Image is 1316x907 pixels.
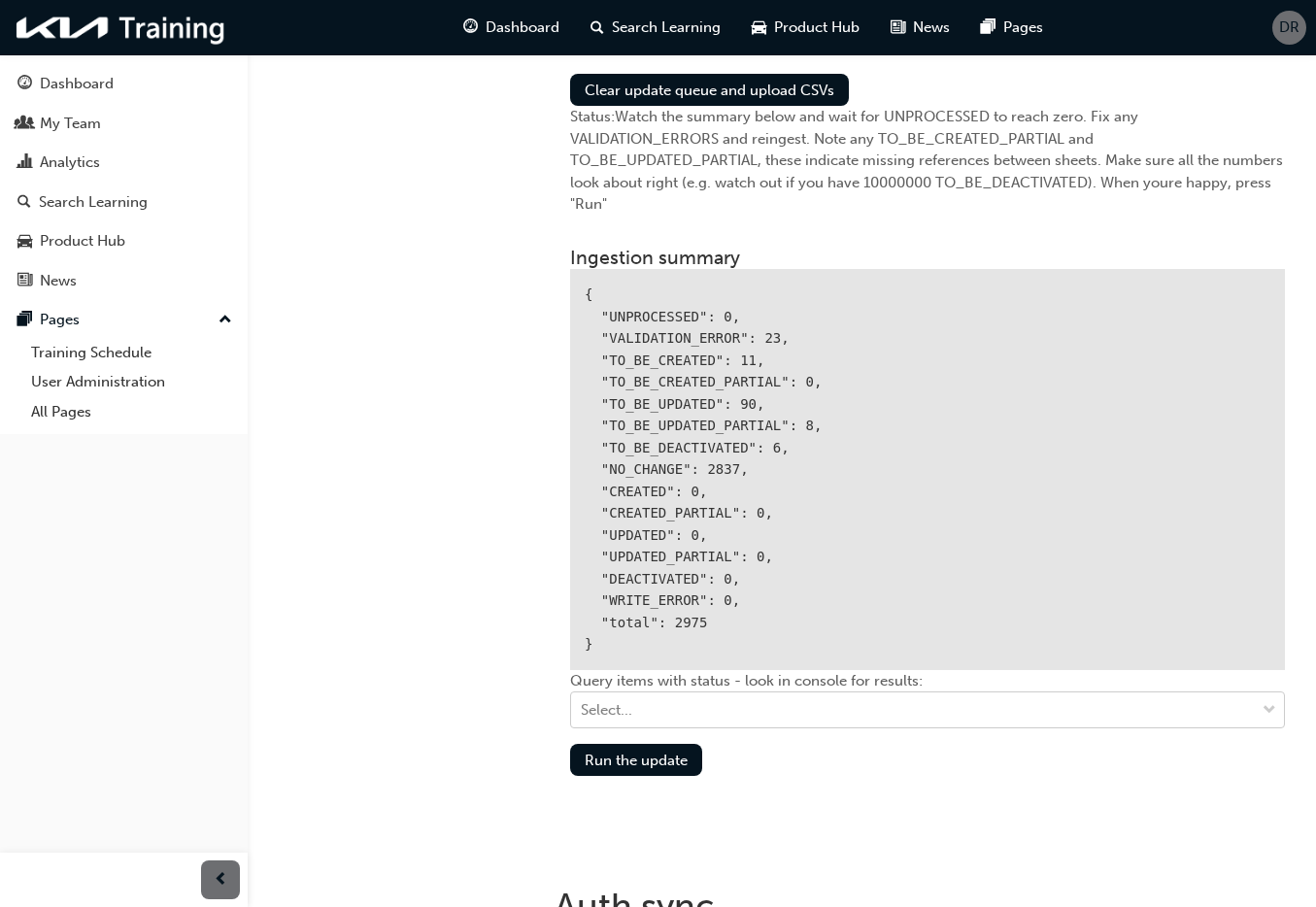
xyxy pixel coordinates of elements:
[752,16,766,40] span: car-icon
[1263,698,1276,723] span: down-icon
[981,16,995,40] span: pages-icon
[8,263,240,299] a: News
[40,309,80,331] div: Pages
[8,106,240,142] a: My Team
[40,73,114,95] div: Dashboard
[913,17,950,39] span: News
[40,230,125,252] div: Product Hub
[965,8,1059,48] a: pages-iconPages
[570,269,1285,670] div: { "UNPROCESSED": 0, "VALIDATION_ERROR": 23, "TO_BE_CREATED": 11, "TO_BE_CREATED_PARTIAL": 0, "TO_...
[875,8,965,48] a: news-iconNews
[8,302,240,338] button: Pages
[570,74,849,106] button: Clear update queue and upload CSVs
[591,16,604,40] span: search-icon
[463,16,478,40] span: guage-icon
[8,223,240,259] a: Product Hub
[10,8,233,48] img: kia-training
[612,17,721,39] span: Search Learning
[23,338,240,368] a: Training Schedule
[219,308,232,333] span: up-icon
[17,273,32,290] span: news-icon
[448,8,575,48] a: guage-iconDashboard
[8,185,240,220] a: Search Learning
[570,670,1285,745] div: Query items with status - look in console for results:
[1279,17,1299,39] span: DR
[736,8,875,48] a: car-iconProduct Hub
[40,151,100,174] div: Analytics
[570,106,1285,216] div: Status: Watch the summary below and wait for UNPROCESSED to reach zero. Fix any VALIDATION_ERRORS...
[17,116,32,133] span: people-icon
[8,62,240,302] button: DashboardMy TeamAnalyticsSearch LearningProduct HubNews
[17,312,32,329] span: pages-icon
[1003,17,1043,39] span: Pages
[575,8,736,48] a: search-iconSearch Learning
[17,154,32,172] span: chart-icon
[891,16,905,40] span: news-icon
[214,868,228,892] span: prev-icon
[581,699,632,722] div: Select...
[486,17,559,39] span: Dashboard
[17,194,31,212] span: search-icon
[17,76,32,93] span: guage-icon
[40,270,77,292] div: News
[8,66,240,102] a: Dashboard
[570,247,1285,269] h3: Ingestion summary
[23,397,240,427] a: All Pages
[23,367,240,397] a: User Administration
[8,145,240,181] a: Analytics
[39,191,148,214] div: Search Learning
[40,113,101,135] div: My Team
[774,17,860,39] span: Product Hub
[17,233,32,251] span: car-icon
[570,744,702,776] button: Run the update
[1272,11,1306,45] button: DR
